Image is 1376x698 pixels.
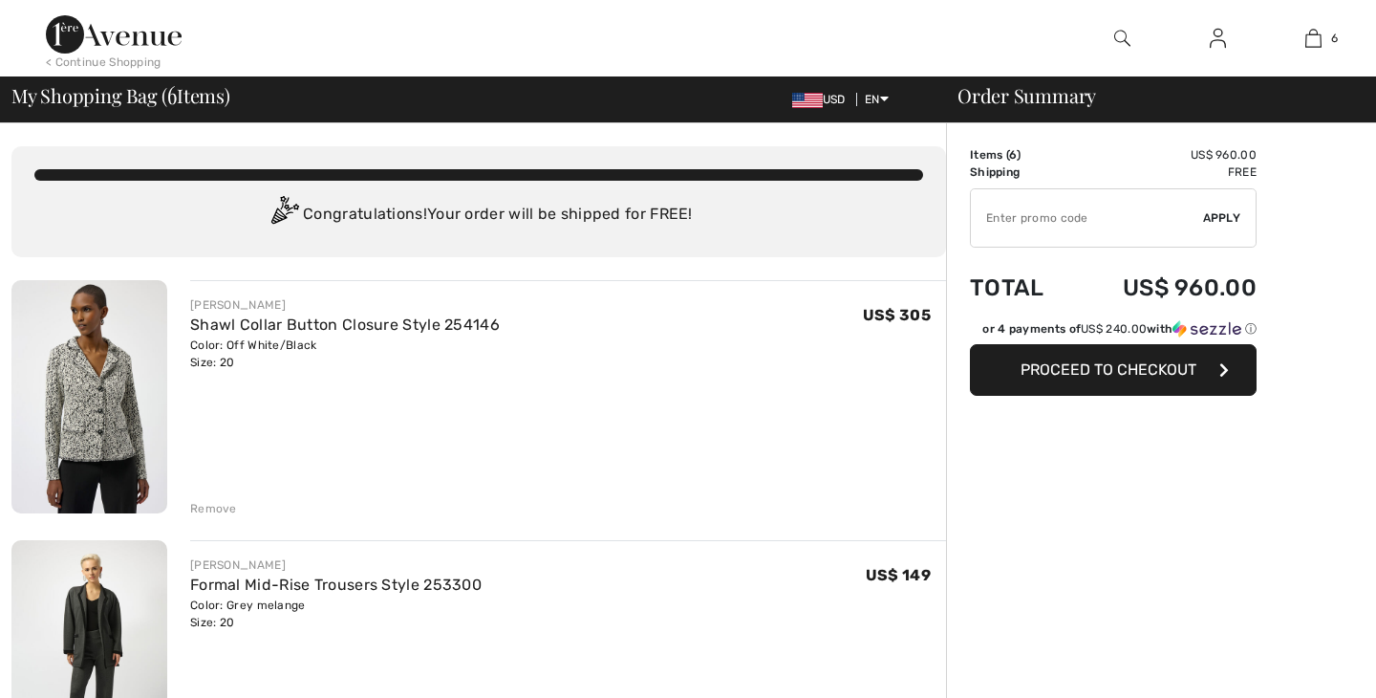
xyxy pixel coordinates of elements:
img: Sezzle [1172,320,1241,338]
span: 6 [1331,30,1338,47]
td: US$ 960.00 [1072,255,1257,320]
img: 1ère Avenue [46,15,182,54]
td: Total [970,255,1072,320]
img: Shawl Collar Button Closure Style 254146 [11,280,167,513]
span: US$ 305 [863,306,931,324]
a: 6 [1266,27,1360,50]
img: US Dollar [792,93,823,108]
span: 6 [167,81,177,106]
td: Items ( ) [970,146,1072,164]
img: Congratulation2.svg [265,196,303,234]
div: Remove [190,500,237,517]
div: Order Summary [935,86,1365,105]
span: EN [865,93,889,106]
div: Color: Off White/Black Size: 20 [190,337,500,371]
button: Proceed to Checkout [970,344,1257,396]
span: Apply [1203,209,1241,227]
div: [PERSON_NAME] [190,296,500,314]
span: US$ 149 [866,566,931,584]
div: or 4 payments of with [982,320,1257,338]
a: Formal Mid-Rise Trousers Style 253300 [190,576,482,594]
div: Color: Grey melange Size: 20 [190,597,482,631]
span: USD [792,93,853,106]
span: US$ 240.00 [1081,322,1147,336]
img: My Bag [1305,27,1322,50]
span: Proceed to Checkout [1021,360,1196,379]
a: Shawl Collar Button Closure Style 254146 [190,316,500,334]
div: [PERSON_NAME] [190,556,482,574]
td: Shipping [970,164,1072,181]
a: Sign In [1194,27,1241,51]
img: search the website [1114,27,1130,50]
img: My Info [1210,27,1226,50]
div: Congratulations! Your order will be shipped for FREE! [34,196,923,234]
span: My Shopping Bag ( Items) [11,86,230,105]
td: US$ 960.00 [1072,146,1257,164]
input: Promo code [971,189,1203,247]
div: or 4 payments ofUS$ 240.00withSezzle Click to learn more about Sezzle [970,320,1257,344]
td: Free [1072,164,1257,181]
span: 6 [1009,148,1017,162]
div: < Continue Shopping [46,54,161,71]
